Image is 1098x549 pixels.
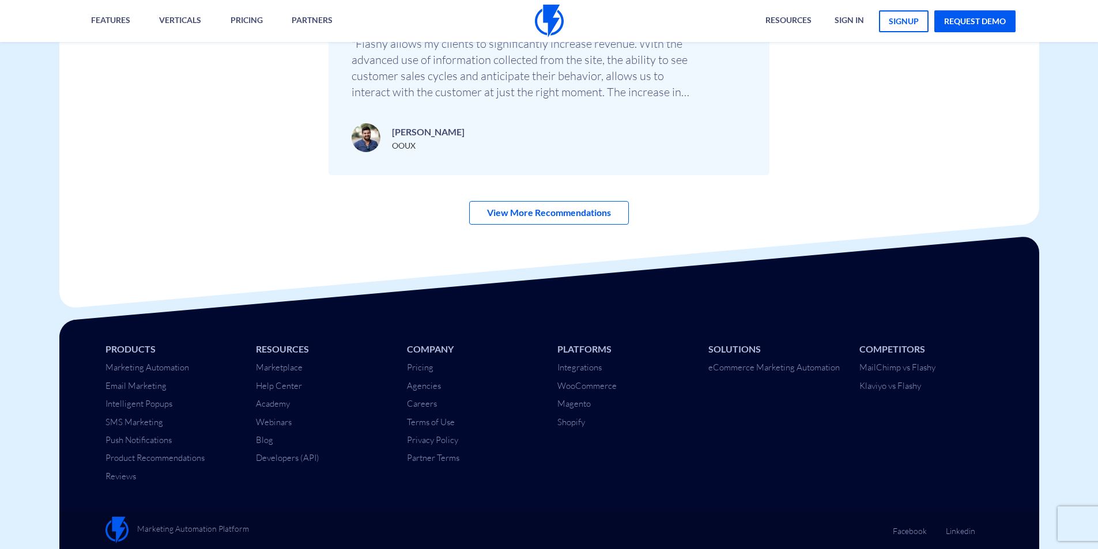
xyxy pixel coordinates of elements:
a: Email Marketing [105,380,167,391]
a: Webinars [256,417,292,427]
a: eCommerce Marketing Automation [708,362,840,373]
a: Partner Terms [407,452,459,463]
a: Marketplace [256,362,303,373]
p: "Flashy allows my clients to significantly increase revenue. With the advanced use of information... [352,36,697,100]
a: Klaviyo vs Flashy [859,380,921,391]
a: Linkedin [946,517,975,537]
li: Products [105,343,239,356]
a: MailChimp vs Flashy [859,362,935,373]
a: WooCommerce [557,380,617,391]
a: Reviews [105,471,136,482]
a: signup [879,10,929,32]
a: Developers (API) [256,452,319,463]
a: SMS Marketing [105,417,163,427]
li: Resources [256,343,390,356]
a: View More Recommendations [469,201,629,225]
a: Push Notifications [105,434,172,445]
a: Careers [407,398,437,409]
a: Help Center [256,380,302,391]
a: Privacy Policy [407,434,458,445]
a: Blog [256,434,273,445]
a: Marketing Automation [105,362,189,373]
a: Integrations [557,362,602,373]
li: Company [407,343,541,356]
span: OOUX [392,141,416,150]
a: Terms of Use [407,417,455,427]
li: Competitors [859,343,993,356]
a: Intelligent Popups [105,398,172,409]
a: Agencies [407,380,441,391]
p: [PERSON_NAME] [392,124,465,140]
a: request demo [934,10,1016,32]
li: Solutions [708,343,842,356]
a: Product Recommendations [105,452,205,463]
a: Marketing Automation Platform [105,517,249,543]
a: Magento [557,398,591,409]
li: Platforms [557,343,691,356]
a: Facebook [893,517,927,537]
img: Flashy [105,517,129,543]
a: Shopify [557,417,585,427]
a: Pricing [407,362,433,373]
a: Academy [256,398,290,409]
